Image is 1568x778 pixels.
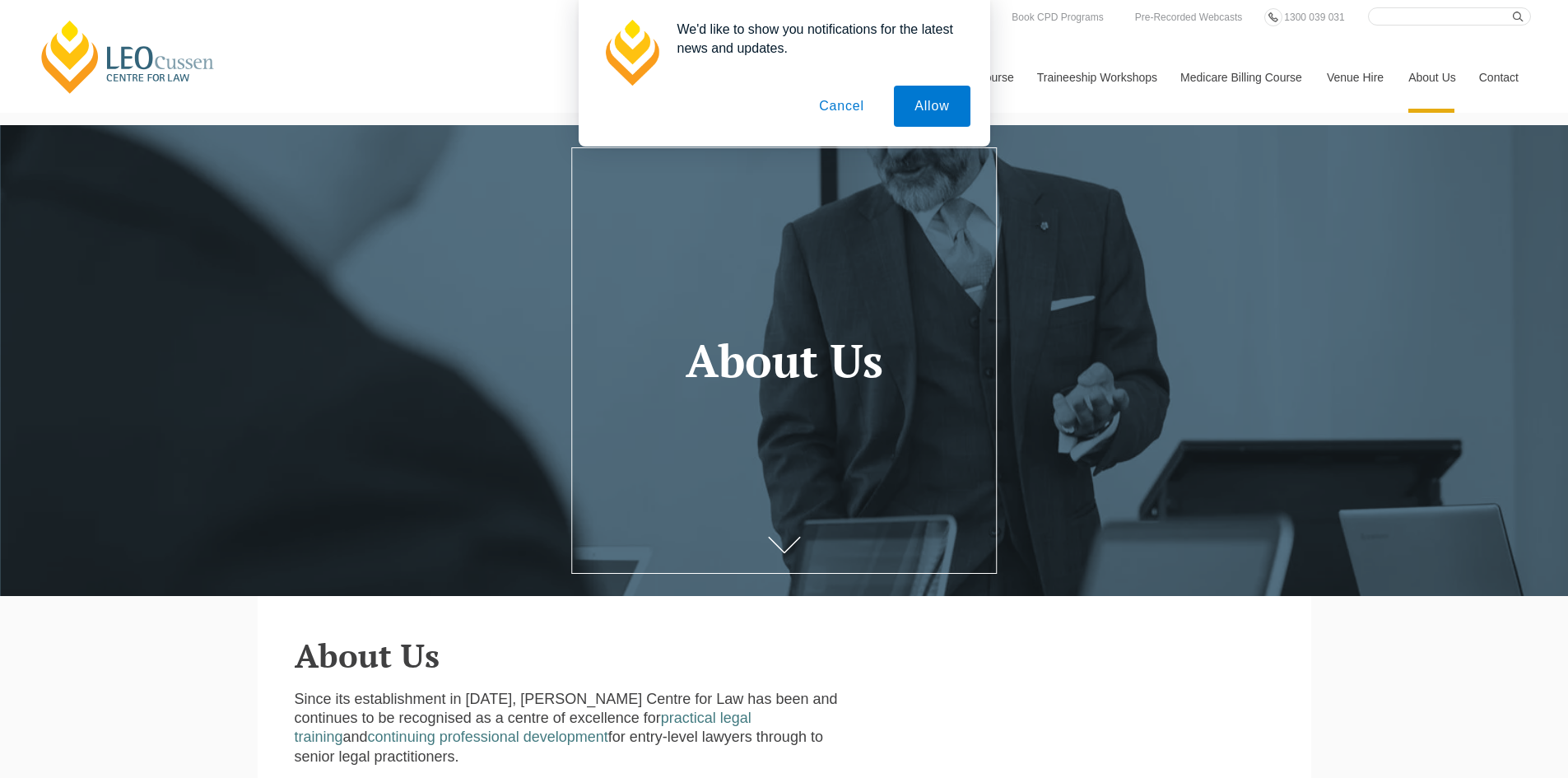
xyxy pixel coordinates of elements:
button: Allow [894,86,970,127]
h1: About Us [596,336,972,386]
a: continuing professional development [368,729,608,745]
h2: About Us [295,637,1274,673]
p: Since its establishment in [DATE], [PERSON_NAME] Centre for Law has been and continues to be reco... [295,690,856,767]
img: notification icon [598,20,664,86]
div: We'd like to show you notifications for the latest news and updates. [664,20,970,58]
button: Cancel [798,86,885,127]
